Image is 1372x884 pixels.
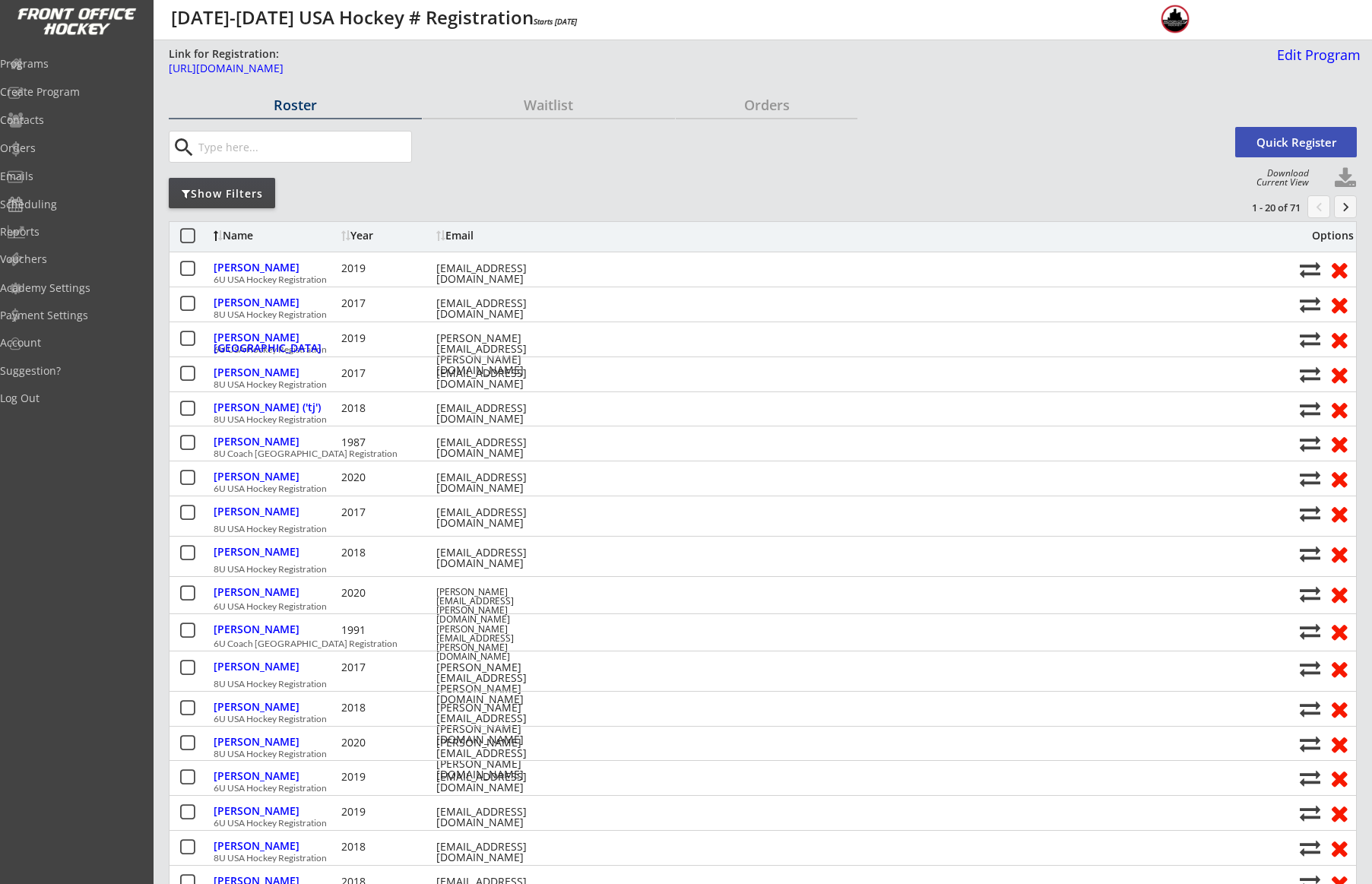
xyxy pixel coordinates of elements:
[436,588,573,624] div: [PERSON_NAME][EMAIL_ADDRESS][PERSON_NAME][DOMAIN_NAME]
[436,841,573,863] div: [EMAIL_ADDRESS][DOMAIN_NAME]
[1300,733,1320,754] button: Move player
[1300,364,1320,385] button: Move player
[1325,432,1353,455] button: Remove from roster (no refund)
[169,63,935,74] div: [URL][DOMAIN_NAME]
[1300,838,1320,858] button: Move player
[1300,803,1320,823] button: Move player
[1300,433,1320,454] button: Move player
[423,98,676,112] div: Waitlist
[436,662,573,705] div: [PERSON_NAME][EMAIL_ADDRESS][PERSON_NAME][DOMAIN_NAME]
[1300,399,1320,420] button: Move player
[214,854,1291,863] div: 8U USA Hockey Registration
[1300,329,1320,350] button: Move player
[214,262,337,273] div: [PERSON_NAME]
[214,547,337,557] div: [PERSON_NAME]
[341,472,433,483] div: 2020
[1325,657,1353,680] button: Remove from roster (no refund)
[341,702,433,713] div: 2018
[341,772,433,782] div: 2019
[214,714,1291,724] div: 6U USA Hockey Registration
[436,507,573,528] div: [EMAIL_ADDRESS][DOMAIN_NAME]
[1325,363,1353,386] button: Remove from roster (no refund)
[214,587,337,597] div: [PERSON_NAME]
[1325,697,1353,721] button: Remove from roster (no refund)
[534,16,577,27] em: Starts [DATE]
[341,333,433,344] div: 2019
[1221,201,1301,214] div: 1 - 20 of 71
[214,402,337,413] div: [PERSON_NAME] ('tj')
[1300,584,1320,604] button: Move player
[1325,328,1353,351] button: Remove from roster (no refund)
[214,661,337,672] div: [PERSON_NAME]
[1300,768,1320,788] button: Move player
[341,403,433,413] div: 2018
[214,680,1291,689] div: 8U USA Hockey Registration
[1334,195,1357,218] button: keyboard_arrow_right
[436,702,573,745] div: [PERSON_NAME][EMAIL_ADDRESS][PERSON_NAME][DOMAIN_NAME]
[195,131,411,162] input: Type here...
[1271,48,1361,62] div: Edit Program
[1325,836,1353,860] button: Remove from roster (no refund)
[436,368,573,389] div: [EMAIL_ADDRESS][DOMAIN_NAME]
[214,639,1291,648] div: 6U Coach [GEOGRAPHIC_DATA] Registration
[436,437,573,458] div: [EMAIL_ADDRESS][DOMAIN_NAME]
[1300,259,1320,280] button: Move player
[1300,543,1320,564] button: Move player
[169,63,935,82] a: [URL][DOMAIN_NAME]
[341,298,433,309] div: 2017
[1300,503,1320,524] button: Move player
[169,98,422,112] div: Roster
[214,506,337,517] div: [PERSON_NAME]
[214,310,1291,319] div: 8U USA Hockey Registration
[214,524,1291,534] div: 8U USA Hockey Registration
[1325,258,1353,281] button: Remove from roster (no refund)
[341,841,433,852] div: 2018
[1300,468,1320,489] button: Move player
[341,625,433,635] div: 1991
[1300,621,1320,642] button: Move player
[1325,542,1353,566] button: Remove from roster (no refund)
[214,819,1291,828] div: 6U USA Hockey Registration
[1307,195,1330,218] button: chevron_left
[341,547,433,558] div: 2018
[436,230,573,241] div: Email
[1325,293,1353,316] button: Remove from roster (no refund)
[1325,398,1353,421] button: Remove from roster (no refund)
[436,806,573,828] div: [EMAIL_ADDRESS][DOMAIN_NAME]
[214,771,337,781] div: [PERSON_NAME]
[1235,127,1357,157] button: Quick Register
[341,368,433,379] div: 2017
[1325,502,1353,525] button: Remove from roster (no refund)
[1325,582,1353,606] button: Remove from roster (no refund)
[1249,169,1309,187] div: Download Current View
[214,471,337,482] div: [PERSON_NAME]
[1325,732,1353,756] button: Remove from roster (no refund)
[214,806,337,816] div: [PERSON_NAME]
[214,841,337,851] div: [PERSON_NAME]
[214,737,337,747] div: [PERSON_NAME]
[1300,294,1320,315] button: Move player
[214,484,1291,493] div: 6U USA Hockey Registration
[214,449,1291,458] div: 8U Coach [GEOGRAPHIC_DATA] Registration
[1325,801,1353,825] button: Remove from roster (no refund)
[214,436,337,447] div: [PERSON_NAME]
[676,98,857,112] div: Orders
[1325,766,1353,790] button: Remove from roster (no refund)
[436,403,573,424] div: [EMAIL_ADDRESS][DOMAIN_NAME]
[214,602,1291,611] div: 6U USA Hockey Registration
[436,263,573,284] div: [EMAIL_ADDRESS][DOMAIN_NAME]
[214,784,1291,793] div: 6U USA Hockey Registration
[341,230,433,241] div: Year
[341,588,433,598] div: 2020
[436,737,573,780] div: [PERSON_NAME][EMAIL_ADDRESS][PERSON_NAME][DOMAIN_NAME]
[214,415,1291,424] div: 8U USA Hockey Registration
[436,547,573,569] div: [EMAIL_ADDRESS][DOMAIN_NAME]
[341,806,433,817] div: 2019
[341,437,433,448] div: 1987
[1300,658,1320,679] button: Move player
[341,263,433,274] div: 2019
[214,275,1291,284] div: 6U USA Hockey Registration
[341,507,433,518] div: 2017
[436,333,573,375] div: [PERSON_NAME][EMAIL_ADDRESS][PERSON_NAME][DOMAIN_NAME]
[214,297,337,308] div: [PERSON_NAME]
